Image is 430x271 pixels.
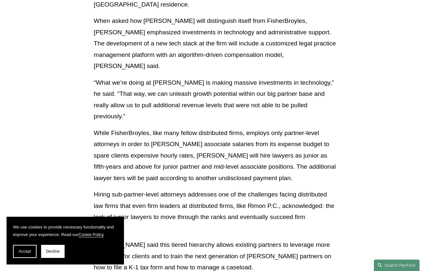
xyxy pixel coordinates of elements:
span: Decline [46,249,60,254]
p: We use cookies to provide necessary functionality and improve your experience. Read our . [13,223,117,238]
span: Accept [19,249,31,254]
button: Decline [41,245,65,258]
p: Hiring sub-partner-level attorneys addresses one of the challenges facing distributed law firms t... [94,189,336,234]
section: Cookie banner [7,217,124,264]
p: “What we’re doing at [PERSON_NAME] is making massive investments in technology,” he said. “That w... [94,77,336,122]
a: Cookie Policy [78,232,103,237]
button: Accept [13,245,37,258]
p: While FisherBroyles, like many fellow distributed firms, employs only partner-level attorneys in ... [94,127,336,184]
p: When asked how [PERSON_NAME] will distinguish itself from FisherBroyles, [PERSON_NAME] emphasized... [94,15,336,72]
a: Search this site [374,260,420,271]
